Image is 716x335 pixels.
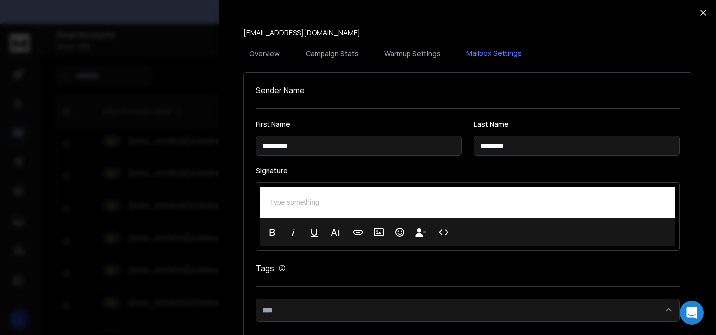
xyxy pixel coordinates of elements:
button: Mailbox Settings [460,42,528,65]
button: Insert Image (⌘P) [369,222,388,242]
button: Code View [434,222,453,242]
button: Overview [243,43,286,65]
button: Warmup Settings [378,43,447,65]
h1: Sender Name [256,84,680,96]
label: Last Name [474,121,680,128]
button: Insert Link (⌘K) [349,222,367,242]
label: First Name [256,121,462,128]
button: Italic (⌘I) [284,222,303,242]
label: Signature [256,167,680,174]
div: Open Intercom Messenger [680,301,704,325]
h1: Tags [256,262,274,274]
button: Campaign Stats [300,43,364,65]
button: Insert Unsubscribe Link [411,222,430,242]
button: Emoticons [390,222,409,242]
button: Bold (⌘B) [263,222,282,242]
p: [EMAIL_ADDRESS][DOMAIN_NAME] [243,28,360,38]
button: More Text [326,222,345,242]
button: Underline (⌘U) [305,222,324,242]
